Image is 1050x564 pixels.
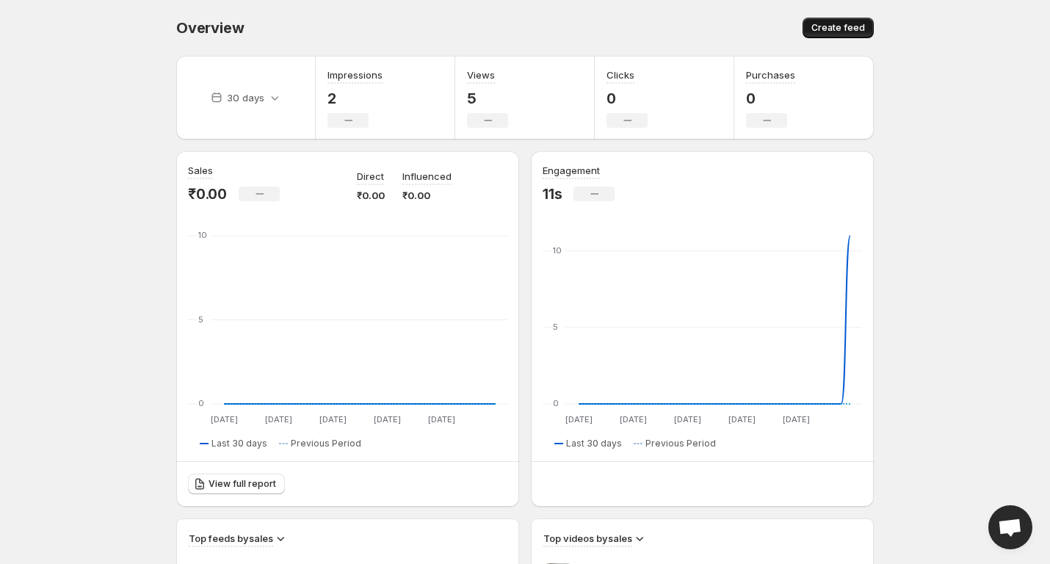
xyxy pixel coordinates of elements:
[327,68,383,82] h3: Impressions
[553,245,562,256] text: 10
[566,438,622,449] span: Last 30 days
[402,188,452,203] p: ₹0.00
[803,18,874,38] button: Create feed
[565,414,593,424] text: [DATE]
[265,414,292,424] text: [DATE]
[188,474,285,494] a: View full report
[227,90,264,105] p: 30 days
[211,414,238,424] text: [DATE]
[674,414,701,424] text: [DATE]
[211,438,267,449] span: Last 30 days
[357,169,384,184] p: Direct
[811,22,865,34] span: Create feed
[988,505,1032,549] a: Open chat
[209,478,276,490] span: View full report
[428,414,455,424] text: [DATE]
[189,531,273,546] h3: Top feeds by sales
[374,414,401,424] text: [DATE]
[467,68,495,82] h3: Views
[467,90,508,107] p: 5
[198,314,203,325] text: 5
[746,68,795,82] h3: Purchases
[607,90,648,107] p: 0
[319,414,347,424] text: [DATE]
[198,398,204,408] text: 0
[402,169,452,184] p: Influenced
[188,163,213,178] h3: Sales
[553,322,558,332] text: 5
[357,188,385,203] p: ₹0.00
[176,19,244,37] span: Overview
[188,185,227,203] p: ₹0.00
[645,438,716,449] span: Previous Period
[543,163,600,178] h3: Engagement
[783,414,810,424] text: [DATE]
[198,230,207,240] text: 10
[607,68,634,82] h3: Clicks
[553,398,559,408] text: 0
[728,414,756,424] text: [DATE]
[543,531,632,546] h3: Top videos by sales
[746,90,795,107] p: 0
[291,438,361,449] span: Previous Period
[327,90,383,107] p: 2
[620,414,647,424] text: [DATE]
[543,185,562,203] p: 11s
